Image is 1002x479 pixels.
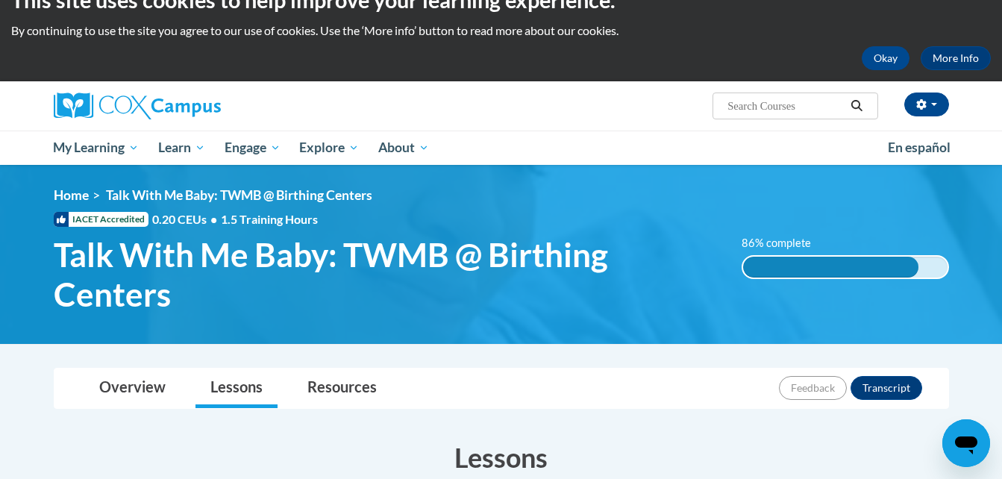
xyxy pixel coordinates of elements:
[152,211,221,228] span: 0.20 CEUs
[726,97,845,115] input: Search Courses
[11,22,991,39] p: By continuing to use the site you agree to our use of cookies. Use the ‘More info’ button to read...
[215,131,290,165] a: Engage
[742,235,827,251] label: 86% complete
[888,140,951,155] span: En español
[148,131,215,165] a: Learn
[779,376,847,400] button: Feedback
[743,257,918,278] div: 86% complete
[210,212,217,226] span: •
[54,212,148,227] span: IACET Accredited
[862,46,909,70] button: Okay
[221,212,318,226] span: 1.5 Training Hours
[225,139,281,157] span: Engage
[904,93,949,116] button: Account Settings
[292,369,392,408] a: Resources
[44,131,149,165] a: My Learning
[84,369,181,408] a: Overview
[158,139,205,157] span: Learn
[195,369,278,408] a: Lessons
[921,46,991,70] a: More Info
[54,187,89,203] a: Home
[851,376,922,400] button: Transcript
[31,131,971,165] div: Main menu
[299,139,359,157] span: Explore
[54,439,949,476] h3: Lessons
[378,139,429,157] span: About
[942,419,990,467] iframe: Button to launch messaging window
[289,131,369,165] a: Explore
[54,235,720,314] span: Talk With Me Baby: TWMB @ Birthing Centers
[106,187,372,203] span: Talk With Me Baby: TWMB @ Birthing Centers
[878,132,960,163] a: En español
[54,93,221,119] img: Cox Campus
[845,97,868,115] button: Search
[369,131,439,165] a: About
[54,93,337,119] a: Cox Campus
[53,139,139,157] span: My Learning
